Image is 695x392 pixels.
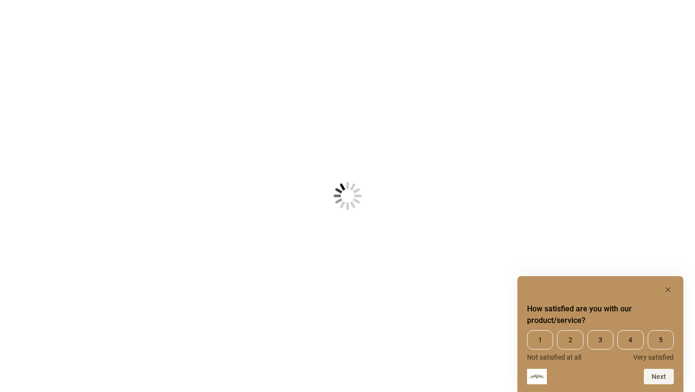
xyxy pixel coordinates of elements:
[648,330,674,350] span: 5
[557,330,583,350] span: 2
[286,134,409,258] img: Loading
[527,303,674,326] h2: How satisfied are you with our product/service? Select an option from 1 to 5, with 1 being Not sa...
[527,330,674,361] div: How satisfied are you with our product/service? Select an option from 1 to 5, with 1 being Not sa...
[587,330,613,350] span: 3
[527,330,553,350] span: 1
[527,284,674,384] div: How satisfied are you with our product/service? Select an option from 1 to 5, with 1 being Not sa...
[633,353,674,361] span: Very satisfied
[617,330,643,350] span: 4
[644,369,674,384] button: Next question
[527,353,581,361] span: Not satisfied at all
[662,284,674,295] button: Hide survey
